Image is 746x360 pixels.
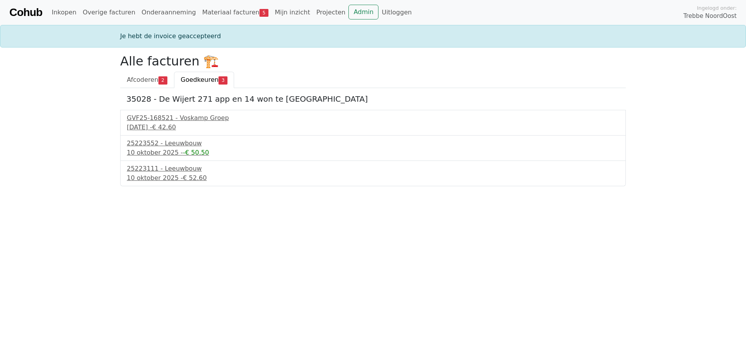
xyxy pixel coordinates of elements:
[174,72,234,88] a: Goedkeuren3
[9,3,42,22] a: Cohub
[80,5,139,20] a: Overige facturen
[127,164,619,183] a: 25223111 - Leeuwbouw10 oktober 2025 -€ 52.60
[127,164,619,173] div: 25223111 - Leeuwbouw
[139,5,199,20] a: Onderaanneming
[272,5,313,20] a: Mijn inzicht
[697,4,737,12] span: Ingelogd onder:
[120,54,626,69] h2: Alle facturen 🏗️
[199,5,272,20] a: Materiaal facturen5
[48,5,79,20] a: Inkopen
[126,94,620,104] h5: 35028 - De Wijert 271 app en 14 won te [GEOGRAPHIC_DATA]
[181,76,218,83] span: Goedkeuren
[127,139,619,148] div: 25223552 - Leeuwbouw
[127,173,619,183] div: 10 oktober 2025 -
[127,76,158,83] span: Afcoderen
[115,32,631,41] div: Je hebt de invoice geaccepteerd
[127,148,619,157] div: 10 oktober 2025 -
[348,5,378,19] a: Admin
[259,9,268,17] span: 5
[378,5,415,20] a: Uitloggen
[684,12,737,21] span: Trebbe NoordOost
[183,174,207,182] span: € 52.60
[183,149,209,156] span: -€ 50.50
[127,113,619,123] div: GVF25-168521 - Voskamp Groep
[218,76,227,84] span: 3
[313,5,349,20] a: Projecten
[127,139,619,157] a: 25223552 - Leeuwbouw10 oktober 2025 --€ 50.50
[127,113,619,132] a: GVF25-168521 - Voskamp Groep[DATE] -€ 42.60
[127,123,619,132] div: [DATE] -
[152,124,176,131] span: € 42.60
[158,76,167,84] span: 2
[120,72,174,88] a: Afcoderen2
